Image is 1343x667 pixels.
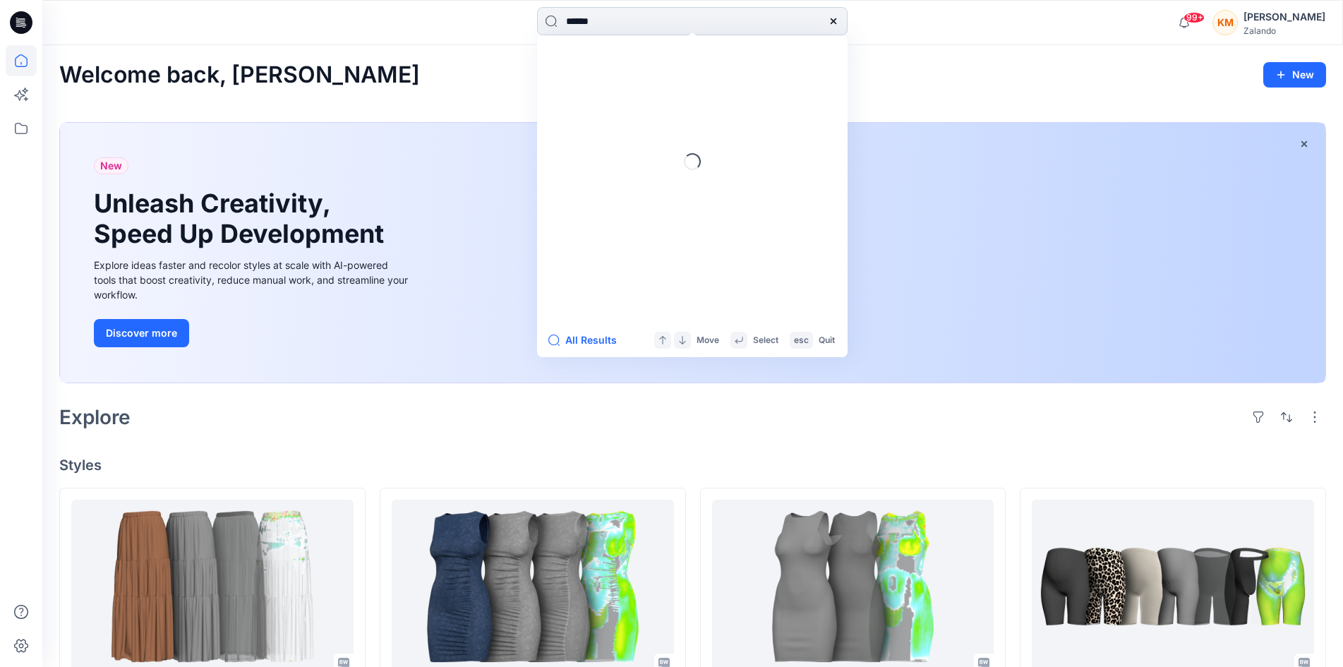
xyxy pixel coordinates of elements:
[1212,10,1238,35] div: KM
[753,333,778,348] p: Select
[1243,8,1325,25] div: [PERSON_NAME]
[59,406,131,428] h2: Explore
[697,333,719,348] p: Move
[94,188,390,249] h1: Unleash Creativity, Speed Up Development
[819,333,835,348] p: Quit
[100,157,122,174] span: New
[1184,12,1205,23] span: 99+
[794,333,809,348] p: esc
[548,332,626,349] button: All Results
[94,319,189,347] button: Discover more
[94,319,411,347] a: Discover more
[94,258,411,302] div: Explore ideas faster and recolor styles at scale with AI-powered tools that boost creativity, red...
[59,457,1326,474] h4: Styles
[1263,62,1326,88] button: New
[59,62,420,88] h2: Welcome back, [PERSON_NAME]
[1243,25,1325,36] div: Zalando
